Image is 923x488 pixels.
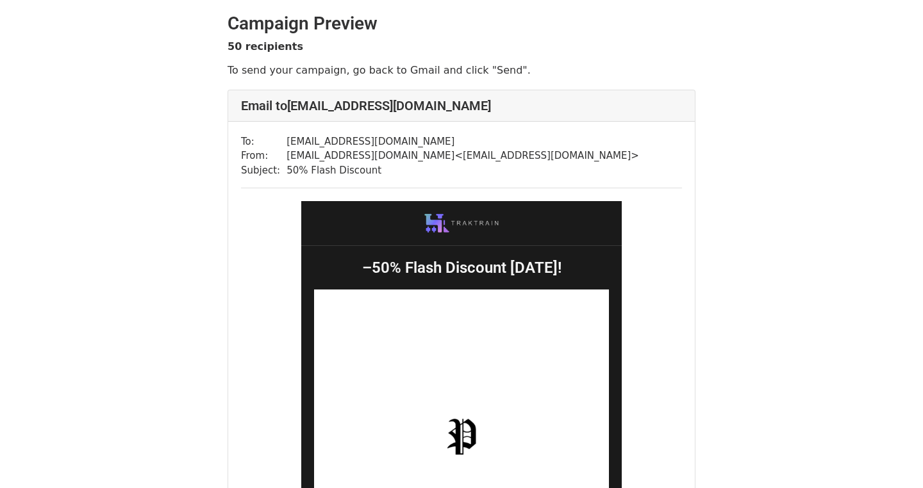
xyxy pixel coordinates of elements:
[287,134,639,149] td: [EMAIL_ADDRESS][DOMAIN_NAME]
[228,63,695,77] p: To send your campaign, go back to Gmail and click "Send".
[413,214,510,232] img: Traktrain Logo
[241,163,287,178] td: Subject:
[287,149,639,163] td: [EMAIL_ADDRESS][DOMAIN_NAME] < [EMAIL_ADDRESS][DOMAIN_NAME] >
[314,259,609,277] h1: –50% Flash Discount [DATE]!
[241,98,682,113] h4: Email to [EMAIL_ADDRESS][DOMAIN_NAME]
[241,149,287,163] td: From:
[228,40,303,53] strong: 50 recipients
[287,163,639,178] td: 50% Flash Discount
[241,134,287,149] td: To:
[228,13,695,35] h2: Campaign Preview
